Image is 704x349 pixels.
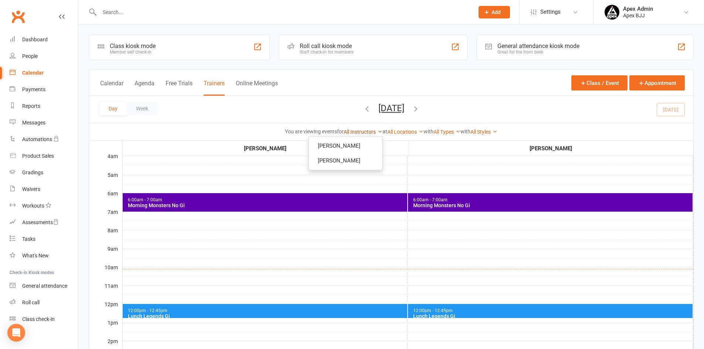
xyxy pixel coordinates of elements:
div: Member self check-in [110,49,156,55]
strong: with [424,129,433,134]
div: General attendance kiosk mode [497,42,579,49]
div: Workouts [22,203,44,209]
span: Settings [540,4,561,20]
span: 6:00am - 7:00am [413,197,448,202]
div: Calendar [22,70,44,76]
button: Free Trials [166,80,193,96]
div: 6am [89,189,122,208]
img: thumb_image1745496852.png [605,5,619,20]
button: Trainers [204,80,225,96]
a: [PERSON_NAME] [309,153,382,168]
div: Class kiosk mode [110,42,156,49]
button: Class / Event [571,75,628,90]
div: Dashboard [22,37,48,42]
div: 4am [89,152,122,171]
div: Lunch Legends Gi [127,313,406,319]
a: General attendance kiosk mode [10,278,78,294]
div: 5am [89,171,122,189]
a: Product Sales [10,148,78,164]
strong: with [460,129,470,134]
a: Tasks [10,231,78,247]
a: [PERSON_NAME] [309,138,382,153]
div: Automations [22,136,52,142]
button: Add [479,6,510,18]
button: Calendar [100,80,123,96]
div: [PERSON_NAME] [123,144,408,153]
div: Tasks [22,236,35,242]
div: What's New [22,253,49,259]
div: People [22,53,38,59]
span: 12:00pm - 12:45pm [127,308,168,313]
a: Gradings [10,164,78,181]
span: 12:00pm - 12:45pm [413,308,453,313]
span: Add [492,9,501,15]
a: Clubworx [9,7,27,26]
a: People [10,48,78,65]
button: [DATE] [378,103,404,113]
div: Waivers [22,186,40,192]
a: Reports [10,98,78,114]
div: Staff check-in for members [300,49,353,55]
div: [PERSON_NAME] [409,144,693,153]
a: Automations [10,131,78,148]
button: Online Meetings [236,80,278,96]
div: Apex Admin [623,6,653,12]
div: 8am [89,226,122,245]
div: Messages [22,120,45,126]
div: 9am [89,245,122,263]
div: 12pm [89,300,122,319]
div: General attendance [22,283,67,289]
strong: for [337,129,344,134]
button: Appointment [629,75,685,90]
strong: You are viewing events [285,129,337,134]
button: Agenda [135,80,154,96]
div: Assessments [22,219,59,225]
strong: at [382,129,387,134]
a: Waivers [10,181,78,198]
a: All Instructors [344,129,382,135]
div: Lunch Legends Gi [413,313,691,319]
div: Open Intercom Messenger [7,324,25,342]
div: 11am [89,282,122,300]
div: Morning Monsters No Gi [413,202,691,208]
div: Roll call [22,300,40,305]
div: Payments [22,86,45,92]
div: 10am [89,263,122,282]
a: Calendar [10,65,78,81]
div: Product Sales [22,153,54,159]
div: Class check-in [22,316,55,322]
button: Day [99,102,127,115]
div: 7am [89,208,122,226]
a: Workouts [10,198,78,214]
span: 6:00am - 7:00am [127,197,163,202]
div: Roll call kiosk mode [300,42,353,49]
a: What's New [10,247,78,264]
div: Great for the front desk [497,49,579,55]
a: All Types [433,129,460,135]
a: Class kiosk mode [10,311,78,328]
a: Roll call [10,294,78,311]
a: All Locations [387,129,424,135]
input: Search... [97,7,469,17]
a: Messages [10,114,78,131]
a: Assessments [10,214,78,231]
div: Gradings [22,170,43,175]
div: 1pm [89,319,122,337]
a: All Styles [470,129,497,135]
div: Apex BJJ [623,12,653,19]
a: Payments [10,81,78,98]
a: Dashboard [10,31,78,48]
button: Week [127,102,157,115]
div: Morning Monsters No Gi [127,202,406,208]
div: Reports [22,103,40,109]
